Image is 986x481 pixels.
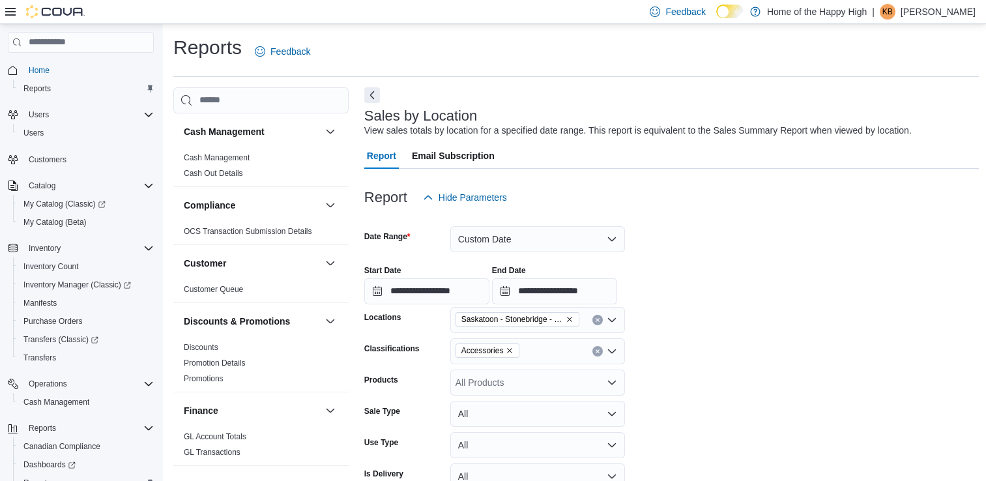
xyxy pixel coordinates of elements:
button: My Catalog (Beta) [13,213,159,231]
span: Cash Management [23,397,89,407]
a: Manifests [18,295,62,311]
a: GL Account Totals [184,432,246,441]
span: My Catalog (Classic) [18,196,154,212]
button: Open list of options [607,346,617,357]
button: Compliance [184,199,320,212]
span: Manifests [18,295,154,311]
button: Reports [23,420,61,436]
button: Compliance [323,197,338,213]
button: Inventory [23,241,66,256]
span: Home [23,62,154,78]
button: Finance [184,404,320,417]
button: Discounts & Promotions [323,313,338,329]
button: Catalog [23,178,61,194]
button: Inventory [3,239,159,257]
h3: Sales by Location [364,108,478,124]
h1: Reports [173,35,242,61]
span: Dashboards [23,459,76,470]
span: Inventory [29,243,61,254]
label: Start Date [364,265,401,276]
button: Catalog [3,177,159,195]
a: OCS Transaction Submission Details [184,227,312,236]
span: Reports [23,83,51,94]
h3: Cash Management [184,125,265,138]
span: My Catalog (Beta) [18,214,154,230]
span: Discounts [184,342,218,353]
a: Home [23,63,55,78]
span: Users [29,109,49,120]
a: Purchase Orders [18,313,88,329]
div: Compliance [173,224,349,244]
a: Inventory Count [18,259,84,274]
a: Promotions [184,374,224,383]
span: Users [18,125,154,141]
a: Cash Out Details [184,169,243,178]
input: Press the down key to open a popover containing a calendar. [364,278,489,304]
a: Cash Management [184,153,250,162]
a: My Catalog (Classic) [18,196,111,212]
a: My Catalog (Beta) [18,214,92,230]
span: Inventory Count [23,261,79,272]
button: Finance [323,403,338,418]
a: Transfers (Classic) [18,332,104,347]
div: Katelynd Bartelen [880,4,895,20]
span: Dark Mode [716,18,717,19]
button: Users [23,107,54,123]
label: Is Delivery [364,469,403,479]
input: Dark Mode [716,5,744,18]
a: Canadian Compliance [18,439,106,454]
span: Transfers [23,353,56,363]
span: Cash Management [184,153,250,163]
input: Press the down key to open a popover containing a calendar. [492,278,617,304]
span: Hide Parameters [439,191,507,204]
a: Dashboards [18,457,81,473]
h3: Finance [184,404,218,417]
span: Dashboards [18,457,154,473]
span: Saskatoon - Stonebridge - Fire & Flower [456,312,579,327]
button: Users [3,106,159,124]
h3: Report [364,190,407,205]
button: Clear input [592,315,603,325]
button: Remove Accessories from selection in this group [506,347,514,355]
span: GL Account Totals [184,431,246,442]
label: Sale Type [364,406,400,416]
span: Manifests [23,298,57,308]
button: Remove Saskatoon - Stonebridge - Fire & Flower from selection in this group [566,315,573,323]
a: Customers [23,152,72,168]
button: Purchase Orders [13,312,159,330]
label: Use Type [364,437,398,448]
span: Promotion Details [184,358,246,368]
button: All [450,432,625,458]
span: Inventory Manager (Classic) [18,277,154,293]
a: Inventory Manager (Classic) [13,276,159,294]
button: Operations [23,376,72,392]
span: Users [23,128,44,138]
button: Custom Date [450,226,625,252]
span: Reports [23,420,154,436]
span: Canadian Compliance [18,439,154,454]
a: GL Transactions [184,448,240,457]
p: [PERSON_NAME] [901,4,976,20]
span: Operations [29,379,67,389]
label: Date Range [364,231,411,242]
span: Accessories [461,344,504,357]
span: Feedback [665,5,705,18]
label: Locations [364,312,401,323]
button: Cash Management [184,125,320,138]
span: Reports [18,81,154,96]
span: Transfers (Classic) [18,332,154,347]
span: Email Subscription [412,143,495,169]
button: Reports [13,80,159,98]
span: KB [882,4,893,20]
span: Users [23,107,154,123]
span: Customer Queue [184,284,243,295]
a: Transfers [18,350,61,366]
span: Cash Management [18,394,154,410]
span: Transfers [18,350,154,366]
button: Manifests [13,294,159,312]
label: Classifications [364,343,420,354]
button: All [450,401,625,427]
span: Home [29,65,50,76]
a: Transfers (Classic) [13,330,159,349]
a: Feedback [250,38,315,65]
